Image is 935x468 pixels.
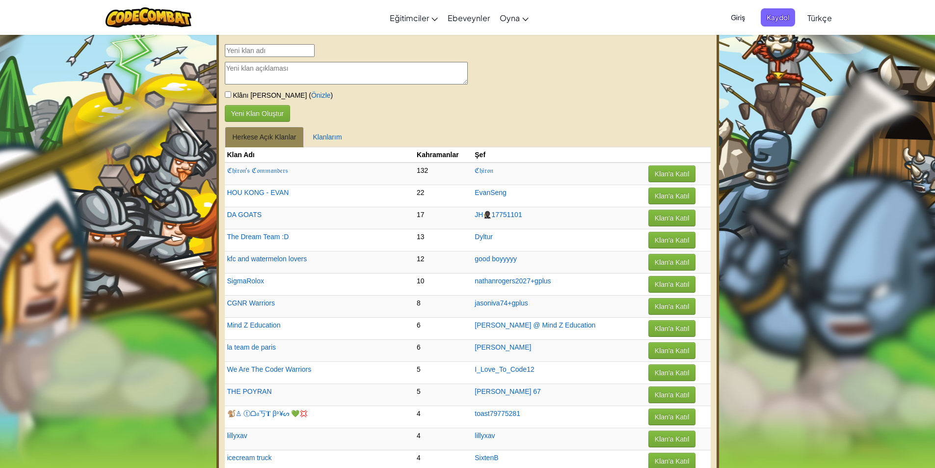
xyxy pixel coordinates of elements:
[227,299,275,307] a: CGNR Warriors
[227,432,247,440] a: lillyxav
[443,4,495,31] a: Ebeveynler
[475,189,507,196] a: EvanSeng
[414,428,472,450] td: 4
[414,207,472,229] td: 17
[648,409,695,425] button: Klan'a Katıl
[307,91,311,99] span: (
[414,251,472,274] td: 12
[495,4,534,31] a: Oyna
[475,299,528,307] a: jasoniva74+gplus
[475,410,520,417] a: toast79775281
[227,454,272,462] a: icecream truck
[414,274,472,296] td: 10
[225,127,304,147] a: Herkese Açık Klanlar
[475,432,495,440] a: lillyxav
[648,320,695,337] button: Klan'a Katıl
[227,277,264,285] a: SigmaRolox
[648,276,695,293] button: Klan'a Katıl
[475,255,517,263] a: good boyyyyy
[475,211,522,219] a: JH🥷🏿17751101
[648,342,695,359] button: Klan'a Katıl
[414,318,472,340] td: 6
[648,431,695,447] button: Klan'a Katıl
[475,365,534,373] a: I_Love_To_Code12
[475,387,541,395] a: [PERSON_NAME] 67
[227,387,272,395] a: THE POYRAN
[648,210,695,226] button: Klan'a Katıl
[807,13,832,23] span: Türkçe
[475,233,493,241] a: Dyltur
[225,147,415,163] th: Klan Adı
[414,340,472,362] td: 6
[414,384,472,406] td: 5
[475,166,493,174] a: ℭ𝔥𝔦𝔯𝔬𝔫
[414,185,472,207] td: 22
[414,406,472,428] td: 4
[761,8,795,27] button: Kaydol
[227,255,307,263] a: kfc and watermelon lovers
[414,296,472,318] td: 8
[472,147,646,163] th: Şef
[648,232,695,248] button: Klan'a Katıl
[475,454,498,462] a: SixtenB
[648,386,695,403] button: Klan'a Katıl
[106,7,191,28] img: CodeCombat logo
[725,8,751,27] button: Giriş
[227,410,308,417] a: 🐒♙ ⓣᗝ𝔞丂𝐓 βᵒ¥ᔕ 💚💢
[648,165,695,182] button: Klan'a Katıl
[648,188,695,204] button: Klan'a Katıl
[227,166,289,174] a: ℭ𝔥𝔦𝔯𝔬𝔫'𝔰 ℭ𝔬𝔪𝔪𝔞𝔫𝔡𝔢𝔯𝔰
[648,254,695,271] button: Klan'a Katıl
[414,229,472,251] td: 13
[311,91,331,99] a: Önizle
[648,364,695,381] button: Klan'a Katıl
[414,147,472,163] th: Kahramanlar
[475,321,595,329] a: [PERSON_NAME] @ Mind Z Education
[227,365,312,373] a: We Are The Coder Warriors
[227,211,262,219] a: DA GOATS
[385,4,443,31] a: Eğitimciler
[414,362,472,384] td: 5
[475,343,531,351] a: [PERSON_NAME]
[225,105,291,122] button: Yeni Klan Oluştur
[227,321,281,329] a: Mind Z Education
[802,4,837,31] a: Türkçe
[227,343,276,351] a: la team de paris
[414,163,472,185] td: 132
[227,233,289,241] a: The Dream Team :D
[500,13,520,23] span: Oyna
[225,44,315,57] input: Yeni klan adı
[648,298,695,315] button: Klan'a Katıl
[227,189,289,196] a: HOU KONG - EVAN
[305,127,349,147] a: Klanlarım
[231,91,307,99] span: Klânı [PERSON_NAME]
[331,91,333,99] span: )
[390,13,429,23] span: Eğitimciler
[475,277,551,285] a: nathanrogers2027+gplus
